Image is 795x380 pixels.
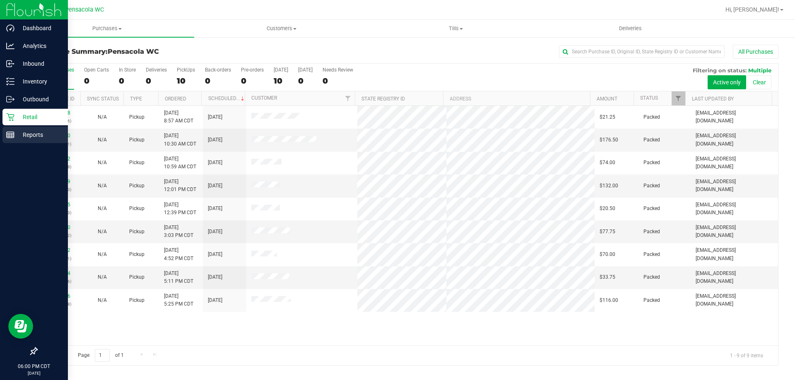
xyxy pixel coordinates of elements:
a: Scheduled [208,96,246,101]
span: Pickup [129,251,145,258]
span: Packed [643,296,660,304]
div: 0 [119,76,136,86]
span: Purchases [20,25,194,32]
div: 0 [298,76,313,86]
span: [DATE] 5:11 PM CDT [164,270,193,285]
span: Pickup [129,273,145,281]
p: Retail [14,112,64,122]
span: [DATE] [208,273,222,281]
button: Clear [747,75,771,89]
div: In Store [119,67,136,73]
div: Deliveries [146,67,167,73]
th: Address [443,91,590,106]
a: Last Updated By [692,96,734,102]
a: 12003439 [47,179,70,184]
span: $132.00 [600,182,618,190]
p: Reports [14,130,64,140]
span: [DATE] [208,296,222,304]
span: [DATE] [208,182,222,190]
span: Pickup [129,205,145,213]
span: Not Applicable [98,160,107,165]
button: N/A [98,251,107,258]
span: $176.50 [600,136,618,144]
span: Packed [643,159,660,167]
span: [EMAIL_ADDRESS][DOMAIN_NAME] [696,155,773,171]
button: Active only [708,75,746,89]
span: [EMAIL_ADDRESS][DOMAIN_NAME] [696,246,773,262]
span: [DATE] [208,228,222,236]
a: 12002982 [47,156,70,162]
a: 12005714 [47,270,70,276]
span: Not Applicable [98,297,107,303]
span: Not Applicable [98,274,107,280]
p: 06:00 PM CDT [4,363,64,370]
button: N/A [98,228,107,236]
span: Hi, [PERSON_NAME]! [725,6,779,13]
a: Filter [672,91,685,105]
inline-svg: Dashboard [6,24,14,32]
a: Type [130,96,142,102]
span: $74.00 [600,159,615,167]
span: Pickup [129,182,145,190]
span: [EMAIL_ADDRESS][DOMAIN_NAME] [696,224,773,239]
span: Pickup [129,296,145,304]
span: Pickup [129,159,145,167]
span: Not Applicable [98,137,107,143]
span: Not Applicable [98,114,107,120]
span: Pickup [129,136,145,144]
span: [EMAIL_ADDRESS][DOMAIN_NAME] [696,178,773,194]
a: Amount [597,96,617,102]
span: [DATE] 3:03 PM CDT [164,224,193,239]
inline-svg: Inventory [6,77,14,86]
a: Customers [194,20,369,37]
span: [DATE] 10:30 AM CDT [164,132,196,148]
a: Ordered [165,96,186,102]
span: Pensacola WC [65,6,104,13]
span: [EMAIL_ADDRESS][DOMAIN_NAME] [696,201,773,217]
a: Status [640,95,658,101]
inline-svg: Reports [6,131,14,139]
a: 12005542 [47,247,70,253]
p: Analytics [14,41,64,51]
span: 1 - 9 of 9 items [723,349,770,361]
button: All Purchases [733,45,778,59]
a: Tills [369,20,543,37]
button: N/A [98,273,107,281]
div: PickUps [177,67,195,73]
span: [DATE] [208,113,222,121]
div: 0 [146,76,167,86]
span: Pensacola WC [108,48,159,55]
span: $116.00 [600,296,618,304]
div: 10 [177,76,195,86]
span: Packed [643,205,660,213]
span: [DATE] [208,159,222,167]
span: Packed [643,228,660,236]
a: Customer [251,95,277,101]
inline-svg: Retail [6,113,14,121]
a: 12005756 [47,293,70,299]
span: [EMAIL_ADDRESS][DOMAIN_NAME] [696,132,773,148]
span: Multiple [748,67,771,74]
span: [DATE] 4:52 PM CDT [164,246,193,262]
div: 10 [274,76,288,86]
div: 0 [205,76,231,86]
p: Outbound [14,94,64,104]
iframe: Resource center [8,314,33,339]
div: Back-orders [205,67,231,73]
span: $21.25 [600,113,615,121]
span: $70.00 [600,251,615,258]
span: Packed [643,136,660,144]
inline-svg: Outbound [6,95,14,103]
span: [DATE] [208,251,222,258]
span: [DATE] 12:39 PM CDT [164,201,196,217]
a: 12002770 [47,133,70,139]
span: Not Applicable [98,206,107,211]
span: Pickup [129,113,145,121]
p: Inbound [14,59,64,69]
span: Packed [643,113,660,121]
span: [DATE] 5:25 PM CDT [164,292,193,308]
p: Inventory [14,76,64,86]
p: Dashboard [14,23,64,33]
div: Open Carts [84,67,109,73]
span: [EMAIL_ADDRESS][DOMAIN_NAME] [696,109,773,125]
